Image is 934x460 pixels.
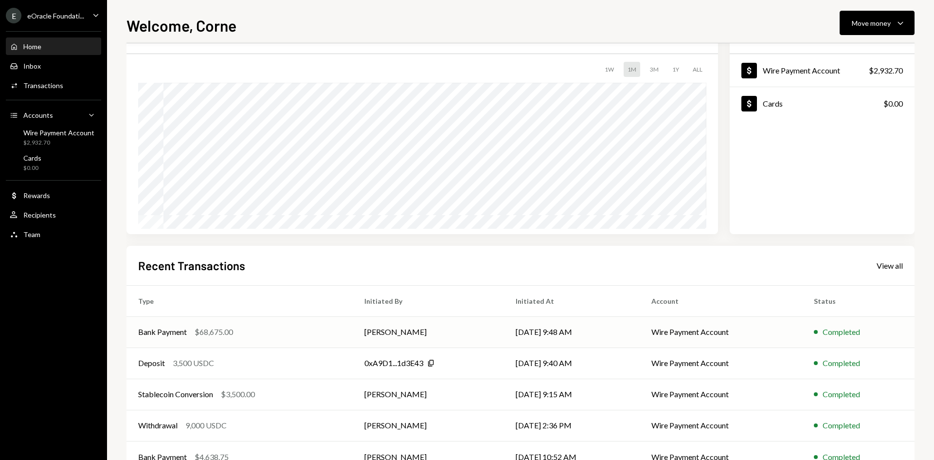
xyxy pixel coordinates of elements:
[646,62,663,77] div: 3M
[23,62,41,70] div: Inbox
[221,388,255,400] div: $3,500.00
[138,420,178,431] div: Withdrawal
[23,154,41,162] div: Cards
[640,316,802,348] td: Wire Payment Account
[23,230,40,239] div: Team
[730,87,915,120] a: Cards$0.00
[23,211,56,219] div: Recipients
[689,62,706,77] div: ALL
[23,191,50,200] div: Rewards
[6,206,101,223] a: Recipients
[126,16,236,35] h1: Welcome, Corne
[640,348,802,379] td: Wire Payment Account
[823,326,860,338] div: Completed
[640,285,802,316] th: Account
[763,99,783,108] div: Cards
[763,66,840,75] div: Wire Payment Account
[504,410,640,441] td: [DATE] 2:36 PM
[6,151,101,174] a: Cards$0.00
[195,326,233,338] div: $68,675.00
[353,379,504,410] td: [PERSON_NAME]
[23,111,53,119] div: Accounts
[823,357,860,369] div: Completed
[504,316,640,348] td: [DATE] 9:48 AM
[353,316,504,348] td: [PERSON_NAME]
[27,12,84,20] div: eOracle Foundati...
[23,139,94,147] div: $2,932.70
[601,62,618,77] div: 1W
[877,260,903,271] a: View all
[6,126,101,149] a: Wire Payment Account$2,932.70
[23,42,41,51] div: Home
[23,129,94,137] div: Wire Payment Account
[852,18,891,28] div: Move money
[126,285,353,316] th: Type
[668,62,683,77] div: 1Y
[640,410,802,441] td: Wire Payment Account
[6,186,101,204] a: Rewards
[6,106,101,124] a: Accounts
[6,225,101,243] a: Team
[877,261,903,271] div: View all
[6,57,101,74] a: Inbox
[823,388,860,400] div: Completed
[173,357,214,369] div: 3,500 USDC
[624,62,640,77] div: 1M
[138,326,187,338] div: Bank Payment
[840,11,915,35] button: Move money
[23,81,63,90] div: Transactions
[869,65,903,76] div: $2,932.70
[185,420,227,431] div: 9,000 USDC
[6,8,21,23] div: E
[353,285,504,316] th: Initiated By
[6,37,101,55] a: Home
[353,410,504,441] td: [PERSON_NAME]
[138,388,213,400] div: Stablecoin Conversion
[730,54,915,87] a: Wire Payment Account$2,932.70
[640,379,802,410] td: Wire Payment Account
[504,348,640,379] td: [DATE] 9:40 AM
[23,164,41,172] div: $0.00
[138,258,245,274] h2: Recent Transactions
[138,357,165,369] div: Deposit
[883,98,903,110] div: $0.00
[504,285,640,316] th: Initiated At
[6,76,101,94] a: Transactions
[823,420,860,431] div: Completed
[364,357,423,369] div: 0xA9D1...1d3E43
[802,285,915,316] th: Status
[504,379,640,410] td: [DATE] 9:15 AM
